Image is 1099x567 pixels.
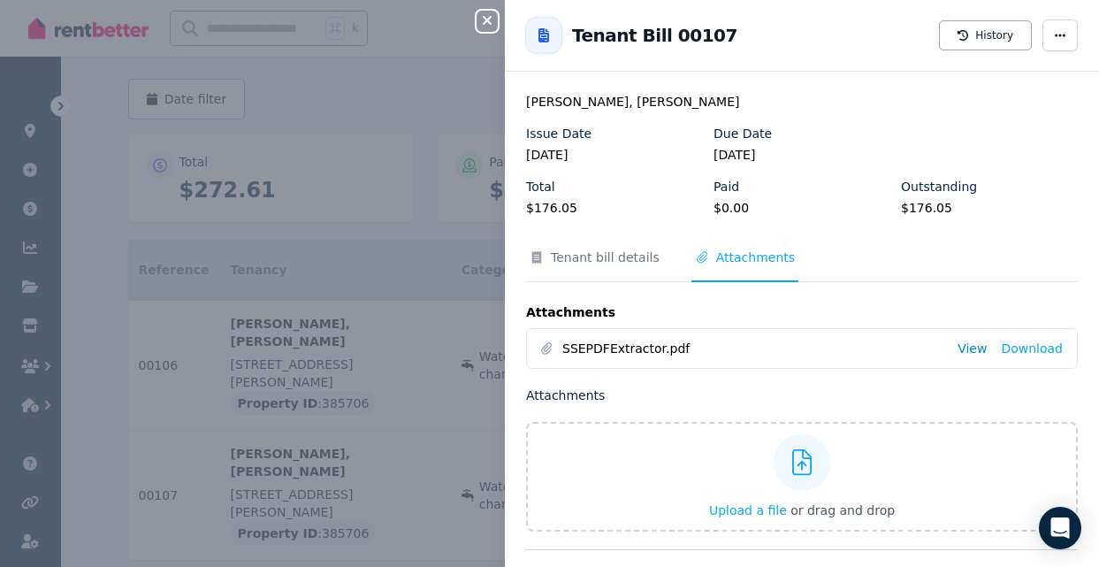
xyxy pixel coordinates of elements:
[526,93,1078,111] legend: [PERSON_NAME], [PERSON_NAME]
[1001,340,1063,357] a: Download
[939,20,1032,50] button: History
[526,199,703,217] legend: $176.05
[526,125,591,142] label: Issue Date
[526,303,1078,321] p: Attachments
[790,503,895,517] span: or drag and drop
[714,146,890,164] legend: [DATE]
[901,199,1078,217] legend: $176.05
[526,249,1078,282] nav: Tabs
[958,340,987,357] a: View
[572,23,737,48] h2: Tenant Bill 00107
[551,249,660,266] span: Tenant bill details
[526,178,555,195] label: Total
[709,502,895,519] button: Upload a file or drag and drop
[1039,507,1081,549] div: Open Intercom Messenger
[901,178,977,195] label: Outstanding
[562,340,943,357] span: SSEPDFExtractor.pdf
[716,249,795,266] span: Attachments
[709,503,787,517] span: Upload a file
[714,125,772,142] label: Due Date
[714,199,890,217] legend: $0.00
[526,387,1078,404] p: Attachments
[714,178,739,195] label: Paid
[526,146,703,164] legend: [DATE]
